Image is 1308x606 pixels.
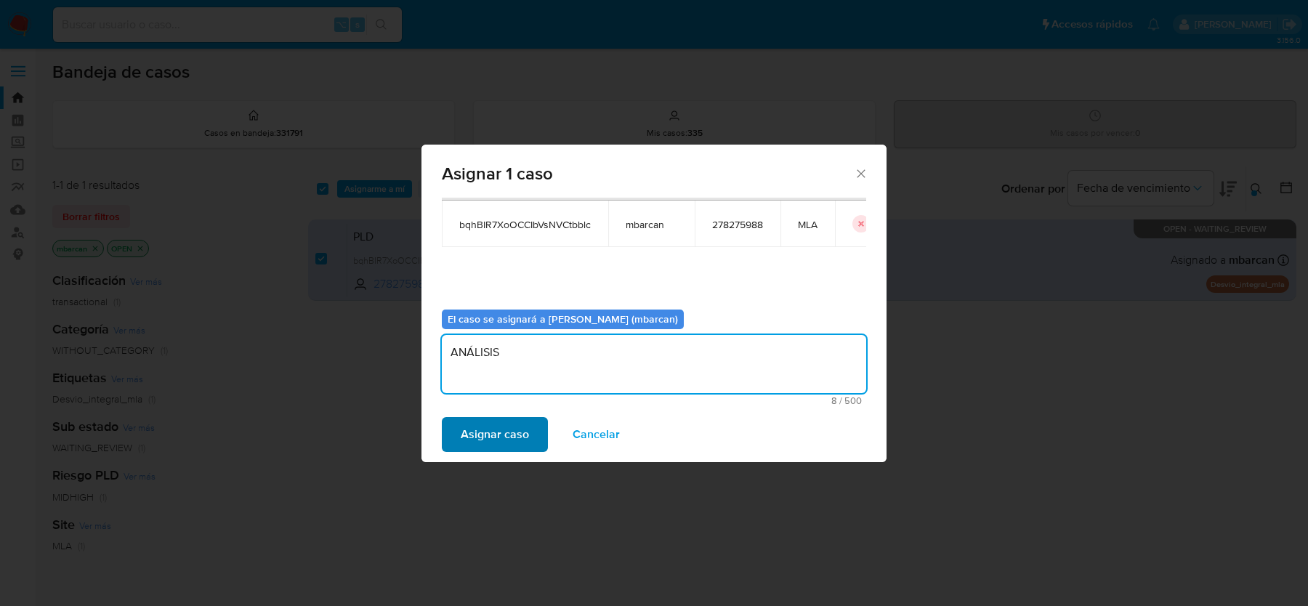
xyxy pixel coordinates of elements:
textarea: ANÁLISIS [442,335,866,393]
span: 278275988 [712,218,763,231]
button: Asignar caso [442,417,548,452]
div: assign-modal [421,145,887,462]
span: Máximo 500 caracteres [446,396,862,405]
span: bqhBIR7XoOCCIbVsNVCtbblc [459,218,591,231]
span: Asignar caso [461,419,529,451]
b: El caso se asignará a [PERSON_NAME] (mbarcan) [448,312,678,326]
span: MLA [798,218,817,231]
span: mbarcan [626,218,677,231]
button: Cerrar ventana [854,166,867,179]
button: Cancelar [554,417,639,452]
span: Cancelar [573,419,620,451]
button: icon-button [852,215,870,233]
span: Asignar 1 caso [442,165,854,182]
